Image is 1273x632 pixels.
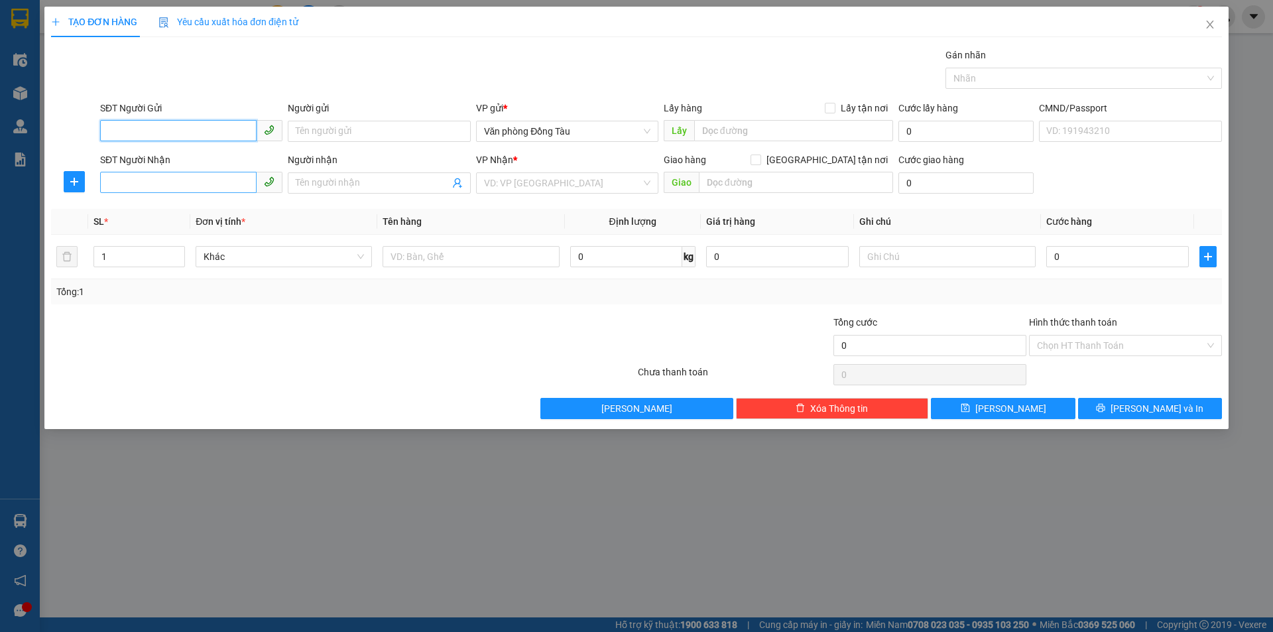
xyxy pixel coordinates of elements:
span: plus [64,176,84,187]
span: phone [264,125,274,135]
span: Giao hàng [664,155,706,165]
span: [PERSON_NAME] [601,401,672,416]
label: Hình thức thanh toán [1029,317,1117,328]
div: VP gửi [476,101,658,115]
span: Đơn vị tính [196,216,245,227]
li: Hotline: 1900888999 [74,82,301,99]
span: Yêu cầu xuất hóa đơn điện tử [158,17,298,27]
span: Cước hàng [1046,216,1092,227]
span: VP Nhận [476,155,513,165]
span: Giá trị hàng [706,216,755,227]
span: SL [93,216,104,227]
span: kg [682,246,696,267]
span: plus [1200,251,1216,262]
span: Văn phòng Đồng Tàu [484,121,650,141]
div: SĐT Người Nhận [100,153,282,167]
span: user-add [452,178,463,188]
input: Dọc đường [699,172,893,193]
span: delete [796,403,805,414]
span: [PERSON_NAME] [975,401,1046,416]
button: deleteXóa Thông tin [736,398,929,419]
input: VD: Bàn, Ghế [383,246,559,267]
span: save [961,403,970,414]
label: Gán nhãn [945,50,986,60]
img: icon [158,17,169,28]
div: SĐT Người Gửi [100,101,282,115]
button: Close [1191,7,1229,44]
div: Chưa thanh toán [636,365,832,388]
span: printer [1096,403,1105,414]
div: CMND/Passport [1039,101,1221,115]
label: Cước giao hàng [898,155,964,165]
span: Tổng cước [833,317,877,328]
span: phone [264,176,274,187]
button: plus [64,171,85,192]
span: Khác [204,247,364,267]
span: Lấy hàng [664,103,702,113]
input: Dọc đường [694,120,893,141]
button: [PERSON_NAME] [540,398,733,419]
span: Tên hàng [383,216,422,227]
span: [PERSON_NAME] và In [1111,401,1203,416]
label: Cước lấy hàng [898,103,958,113]
div: Người nhận [288,153,470,167]
input: Ghi Chú [859,246,1036,267]
button: plus [1199,246,1217,267]
span: Giao [664,172,699,193]
span: close [1205,19,1215,30]
div: Người gửi [288,101,470,115]
span: [GEOGRAPHIC_DATA] tận nơi [761,153,893,167]
span: Định lượng [609,216,656,227]
button: save[PERSON_NAME] [931,398,1075,419]
th: Ghi chú [854,209,1041,235]
input: 0 [706,246,849,267]
span: Lấy tận nơi [835,101,893,115]
span: Xóa Thông tin [810,401,868,416]
span: Lấy [664,120,694,141]
button: delete [56,246,78,267]
button: printer[PERSON_NAME] và In [1078,398,1222,419]
input: Cước lấy hàng [898,121,1034,142]
b: 36 Limousine [139,15,235,32]
div: Tổng: 1 [56,284,491,299]
img: logo.jpg [17,17,83,83]
li: 01A03 [GEOGRAPHIC_DATA], [GEOGRAPHIC_DATA] ( bên cạnh cây xăng bến xe phía Bắc cũ) [74,32,301,82]
input: Cước giao hàng [898,172,1034,194]
span: TẠO ĐƠN HÀNG [51,17,137,27]
span: plus [51,17,60,27]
